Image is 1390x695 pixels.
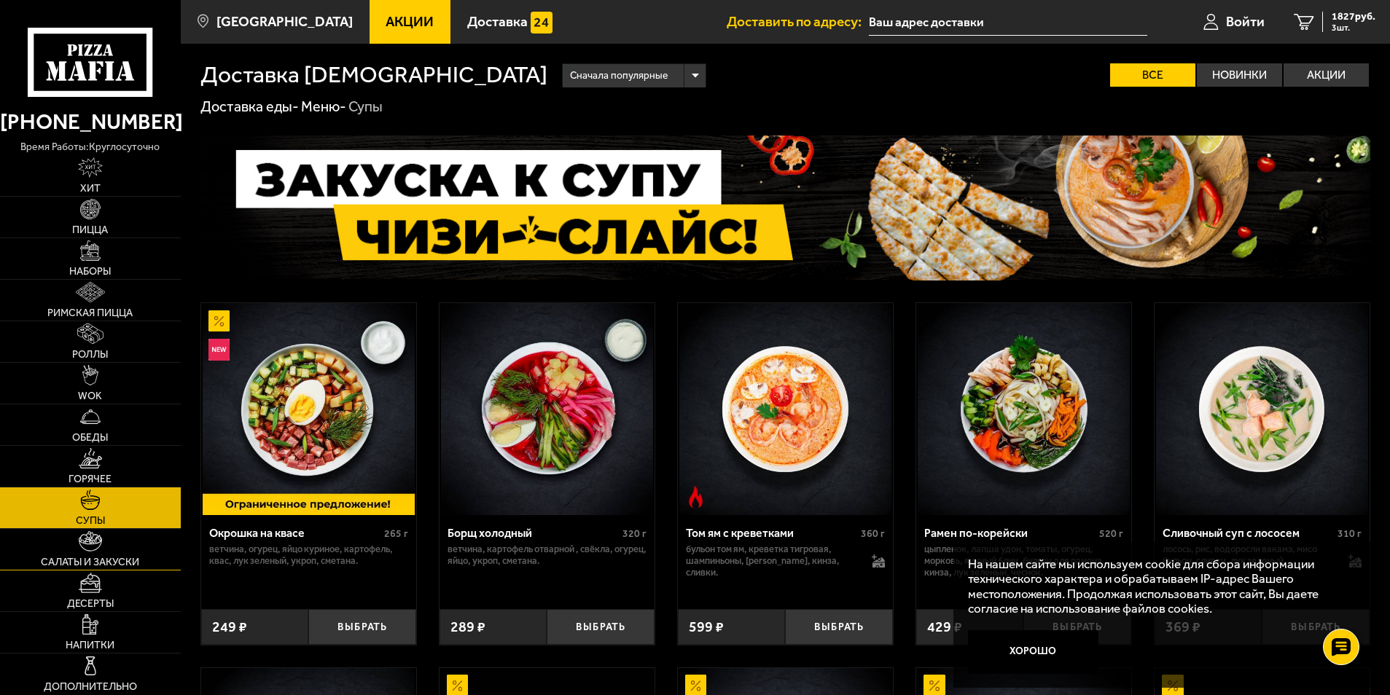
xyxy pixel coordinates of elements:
span: Сначала популярные [570,62,668,90]
span: WOK [78,391,102,401]
span: Войти [1226,15,1265,28]
img: Борщ холодный [441,303,653,515]
button: Выбрать [547,609,655,645]
img: Окрошка на квасе [203,303,415,515]
span: Салаты и закуски [41,557,139,568]
p: цыпленок, лапша удон, томаты, огурец, морковь, яичный блин, бульон для рамена, кинза, лук зеленый... [924,543,1123,578]
div: Том ям с креветками [686,526,857,540]
span: Наборы [69,267,111,277]
span: Доставить по адресу: [727,15,869,28]
span: 265 г [384,527,408,540]
img: Новинка [208,339,230,361]
span: 1827 руб. [1332,12,1375,22]
h1: Доставка [DEMOGRAPHIC_DATA] [200,63,547,87]
a: Доставка еды- [200,98,299,115]
input: Ваш адрес доставки [869,9,1147,36]
a: Рамен по-корейски [916,303,1131,515]
label: Все [1110,63,1195,87]
span: [GEOGRAPHIC_DATA] [216,15,353,28]
p: ветчина, картофель отварной , свёкла, огурец, яйцо, укроп, сметана. [448,543,647,567]
label: Акции [1284,63,1369,87]
div: Рамен по-корейски [924,526,1096,540]
a: Борщ холодный [440,303,655,515]
img: Акционный [208,310,230,332]
a: Острое блюдоТом ям с креветками [678,303,893,515]
div: Окрошка на квасе [209,526,380,540]
span: Роллы [72,350,108,360]
div: Супы [348,98,383,117]
p: На нашем сайте мы используем cookie для сбора информации технического характера и обрабатываем IP... [968,557,1347,616]
span: 289 ₽ [450,620,485,635]
button: Выбрать [785,609,893,645]
label: Новинки [1197,63,1282,87]
img: Том ям с креветками [679,303,891,515]
button: Хорошо [968,630,1098,674]
span: Десерты [67,599,114,609]
span: Горячее [69,474,112,484]
p: бульон том ям, креветка тигровая, шампиньоны, [PERSON_NAME], кинза, сливки. [686,543,858,578]
a: Меню- [301,98,346,115]
span: 360 г [861,527,885,540]
span: 520 г [1099,527,1123,540]
span: 3 шт. [1332,23,1375,32]
span: 429 ₽ [927,620,962,635]
span: 320 г [622,527,647,540]
span: 249 ₽ [212,620,247,635]
span: 310 г [1338,527,1362,540]
span: Хит [80,184,101,194]
span: Пицца [72,225,108,235]
div: Сливочный суп с лососем [1163,526,1334,540]
img: Рамен по-корейски [918,303,1130,515]
span: Акции [386,15,434,28]
img: 15daf4d41897b9f0e9f617042186c801.svg [531,12,553,34]
span: Супы [76,516,105,526]
span: Доставка [467,15,528,28]
span: Римская пицца [47,308,133,318]
div: Борщ холодный [448,526,619,540]
a: АкционныйНовинкаОкрошка на квасе [201,303,416,515]
a: Сливочный суп с лососем [1155,303,1370,515]
span: Дополнительно [44,682,137,692]
span: 599 ₽ [689,620,724,635]
p: ветчина, огурец, яйцо куриное, картофель, квас, лук зеленый, укроп, сметана. [209,543,408,567]
span: Напитки [66,640,114,651]
span: Обеды [72,433,108,443]
button: Выбрать [308,609,416,645]
img: Сливочный суп с лососем [1156,303,1368,515]
img: Острое блюдо [685,486,707,508]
